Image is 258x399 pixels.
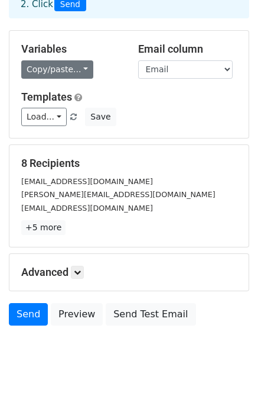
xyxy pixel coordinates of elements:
iframe: Chat Widget [199,342,258,399]
h5: 8 Recipients [21,157,237,170]
h5: Advanced [21,266,237,279]
a: Copy/paste... [21,60,93,79]
a: Send [9,303,48,326]
a: +5 more [21,220,66,235]
a: Send Test Email [106,303,195,326]
h5: Variables [21,43,120,56]
small: [EMAIL_ADDRESS][DOMAIN_NAME] [21,177,153,186]
a: Preview [51,303,103,326]
h5: Email column [138,43,237,56]
div: Widget de chat [199,342,258,399]
a: Load... [21,108,67,126]
small: [PERSON_NAME][EMAIL_ADDRESS][DOMAIN_NAME] [21,190,215,199]
button: Save [85,108,116,126]
a: Templates [21,91,72,103]
small: [EMAIL_ADDRESS][DOMAIN_NAME] [21,204,153,213]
